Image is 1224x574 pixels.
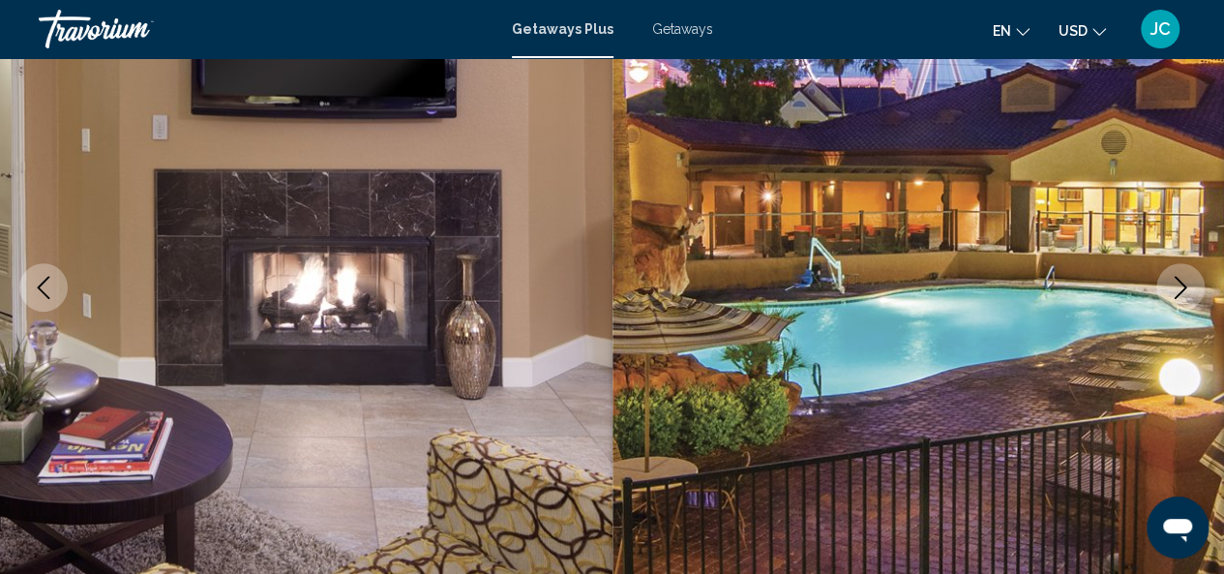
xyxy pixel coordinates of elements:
[993,16,1030,45] button: Change language
[19,263,68,312] button: Previous image
[1059,16,1106,45] button: Change currency
[1150,19,1171,39] span: JC
[1059,23,1088,39] span: USD
[1135,9,1185,49] button: User Menu
[512,21,613,37] a: Getaways Plus
[652,21,713,37] a: Getaways
[993,23,1011,39] span: en
[39,10,493,48] a: Travorium
[1147,497,1209,559] iframe: Button to launch messaging window
[1156,263,1205,312] button: Next image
